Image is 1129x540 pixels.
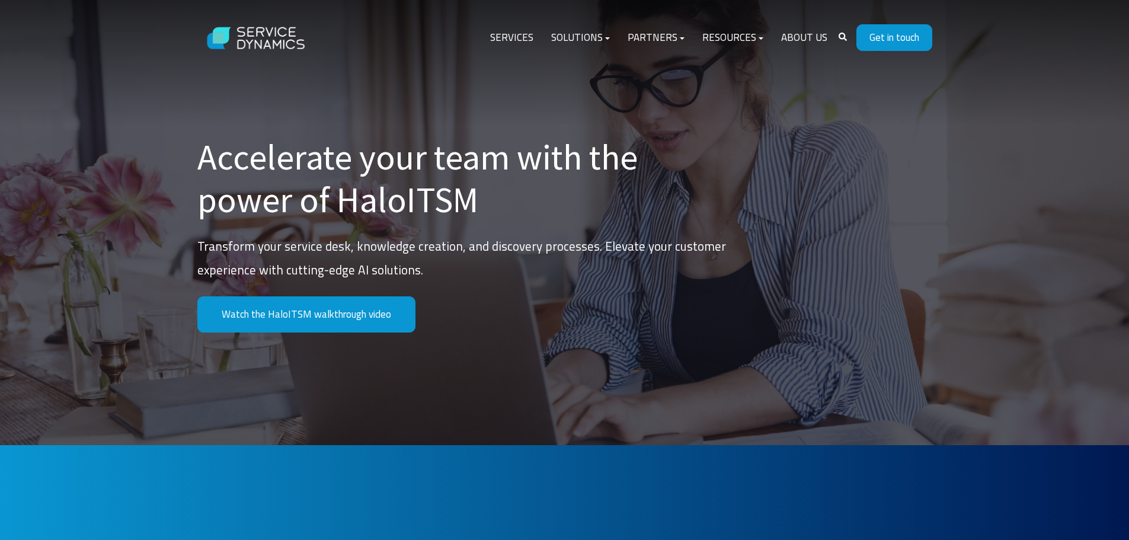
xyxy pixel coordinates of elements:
a: Solutions [542,24,619,52]
a: About Us [772,24,836,52]
p: Transform your service desk, knowledge creation, and discovery processes. Elevate your customer e... [197,235,737,282]
a: Resources [693,24,772,52]
a: Partners [619,24,693,52]
a: Services [481,24,542,52]
a: Get in touch [856,24,932,51]
h1: Accelerate your team with the power of HaloITSM [197,136,737,221]
div: Navigation Menu [481,24,836,52]
a: Watch the HaloITSM walkthrough video [197,296,415,333]
img: Service Dynamics Logo - White [197,15,316,61]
